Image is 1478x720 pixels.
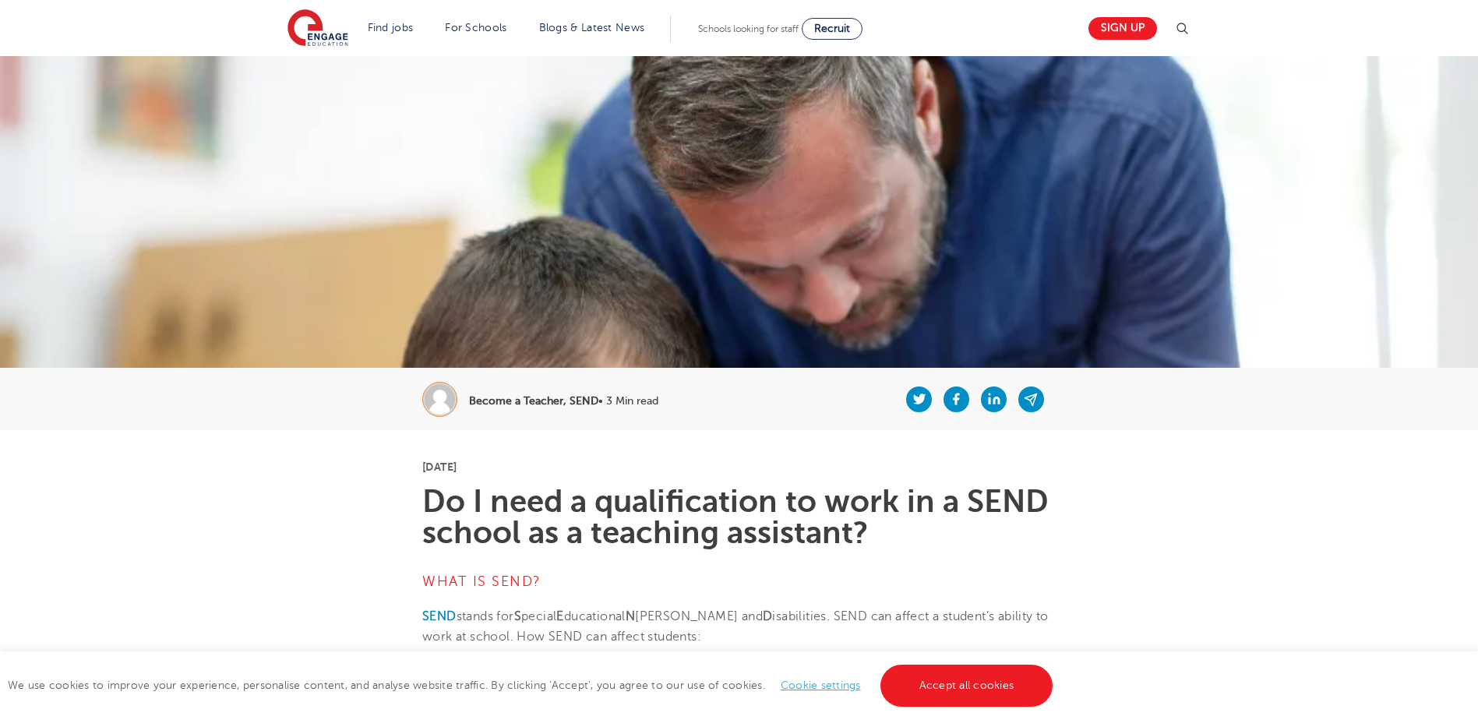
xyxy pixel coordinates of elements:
[1088,17,1157,40] a: Sign up
[802,18,862,40] a: Recruit
[368,22,414,34] a: Find jobs
[422,606,1056,648] p: stands for pecial ducational [PERSON_NAME] and isabilities. SEND can affect a student’s ability t...
[514,609,521,623] strong: S
[763,609,772,623] strong: D
[539,22,645,34] a: Blogs & Latest News
[469,396,658,407] p: • 3 Min read
[8,679,1056,691] span: We use cookies to improve your experience, personalise content, and analyse website traffic. By c...
[781,679,861,691] a: Cookie settings
[422,461,1056,472] p: [DATE]
[287,9,348,48] img: Engage Education
[880,665,1053,707] a: Accept all cookies
[422,572,1056,591] h4: What is SEND?
[814,23,850,34] span: Recruit
[422,609,457,623] a: SEND
[422,486,1056,549] h1: Do I need a qualification to work in a SEND school as a teaching assistant?
[626,609,635,623] strong: N
[556,609,563,623] strong: E
[469,395,598,407] b: Become a Teacher, SEND
[698,23,799,34] span: Schools looking for staff
[445,22,506,34] a: For Schools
